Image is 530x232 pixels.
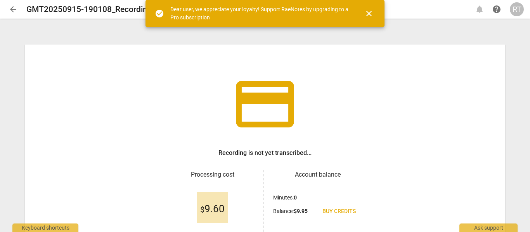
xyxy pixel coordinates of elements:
[26,5,152,14] h2: GMT20250915-190108_Recording
[492,5,501,14] span: help
[294,194,297,201] b: 0
[218,148,312,158] h3: Recording is not yet transcribed...
[168,170,257,179] h3: Processing cost
[155,9,164,18] span: check_circle
[170,5,350,21] div: Dear user, we appreciate your loyalty! Support RaeNotes by upgrading to a
[9,5,18,14] span: arrow_back
[230,69,300,139] span: credit_card
[490,2,504,16] a: Help
[12,223,78,232] div: Keyboard shortcuts
[316,205,362,218] a: Buy credits
[273,194,297,202] p: Minutes :
[170,14,210,21] a: Pro subscription
[322,208,356,215] span: Buy credits
[360,4,378,23] button: Close
[364,9,374,18] span: close
[510,2,524,16] button: RT
[273,170,362,179] h3: Account balance
[200,205,204,214] span: $
[294,208,308,214] b: $ 9.95
[273,207,308,215] p: Balance :
[200,203,225,215] span: 9.60
[459,223,518,232] div: Ask support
